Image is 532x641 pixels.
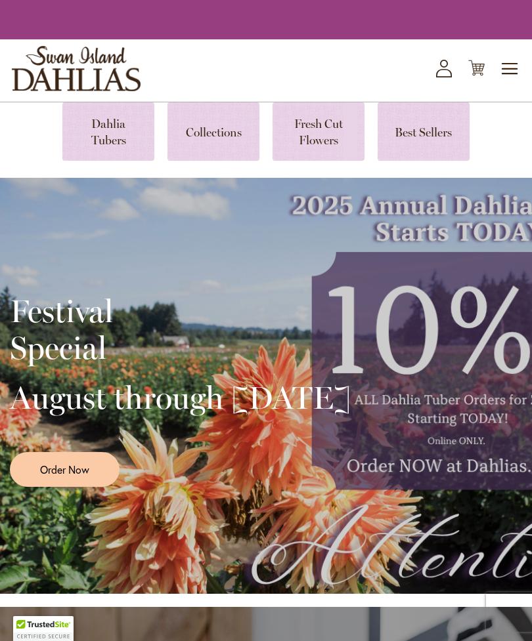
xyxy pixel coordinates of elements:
[10,293,351,366] h2: Festival Special
[10,379,351,416] h2: August through [DATE]
[10,452,120,487] a: Order Now
[12,46,141,91] a: store logo
[40,462,89,477] span: Order Now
